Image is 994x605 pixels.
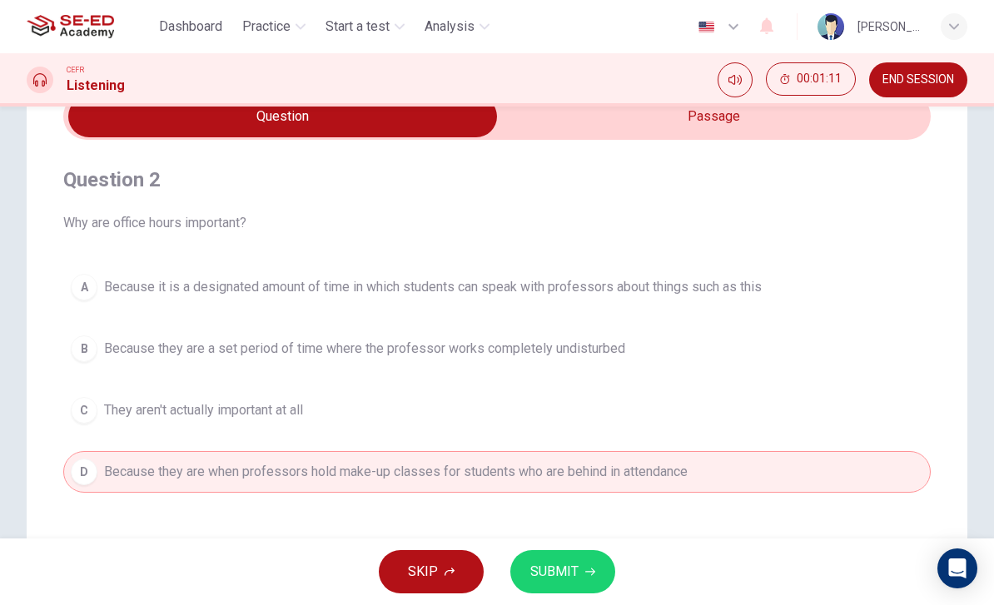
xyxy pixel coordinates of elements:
[63,213,931,233] span: Why are office hours important?
[696,21,717,33] img: en
[766,62,856,96] button: 00:01:11
[67,64,84,76] span: CEFR
[67,76,125,96] h1: Listening
[530,560,579,583] span: SUBMIT
[236,12,312,42] button: Practice
[71,274,97,300] div: A
[882,73,954,87] span: END SESSION
[71,335,97,362] div: B
[408,560,438,583] span: SKIP
[63,266,931,308] button: ABecause it is a designated amount of time in which students can speak with professors about thin...
[857,17,921,37] div: [PERSON_NAME]
[797,72,842,86] span: 00:01:11
[63,328,931,369] button: BBecause they are a set period of time where the professor works completely undisturbed
[63,166,931,193] h4: Question 2
[71,397,97,424] div: C
[418,12,496,42] button: Analysis
[242,17,291,37] span: Practice
[104,400,303,420] span: They aren't actually important at all
[63,451,931,493] button: DBecause they are when professors hold make-up classes for students who are behind in attendance
[27,10,152,43] a: SE-ED Academy logo
[104,277,762,297] span: Because it is a designated amount of time in which students can speak with professors about thing...
[319,12,411,42] button: Start a test
[71,459,97,485] div: D
[27,10,114,43] img: SE-ED Academy logo
[63,389,931,431] button: CThey aren't actually important at all
[104,462,688,482] span: Because they are when professors hold make-up classes for students who are behind in attendance
[718,62,753,97] div: Mute
[425,17,475,37] span: Analysis
[869,62,967,97] button: END SESSION
[326,17,390,37] span: Start a test
[104,339,625,359] span: Because they are a set period of time where the professor works completely undisturbed
[152,12,229,42] button: Dashboard
[379,550,484,593] button: SKIP
[766,62,856,97] div: Hide
[510,550,615,593] button: SUBMIT
[818,13,844,40] img: Profile picture
[159,17,222,37] span: Dashboard
[937,548,977,588] div: Open Intercom Messenger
